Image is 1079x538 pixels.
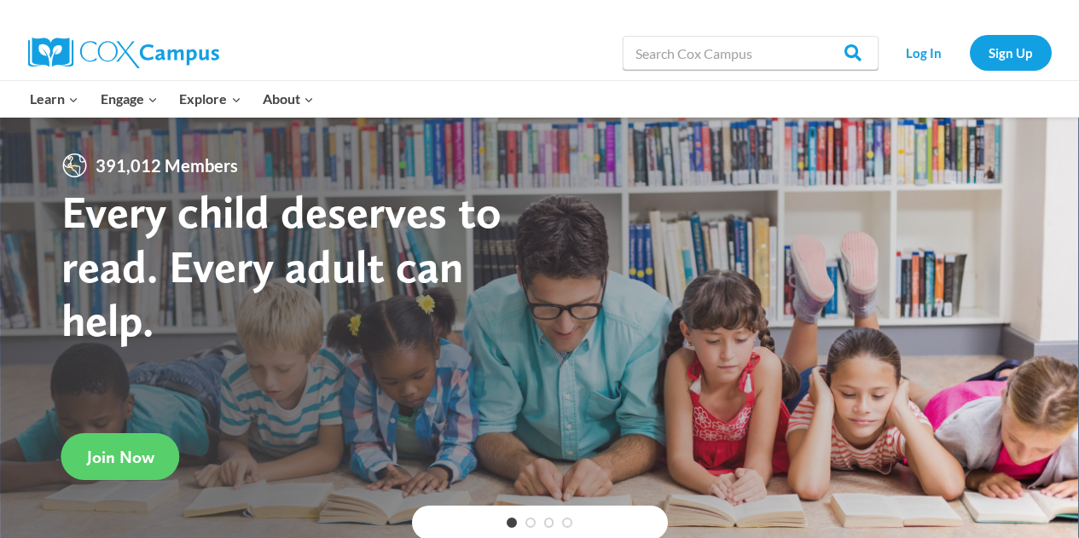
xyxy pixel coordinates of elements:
strong: Every child deserves to read. Every adult can help. [61,184,502,347]
span: Join Now [87,447,154,467]
span: Engage [101,88,158,110]
span: 391,012 Members [89,152,245,179]
span: Explore [179,88,241,110]
a: 3 [544,518,554,528]
a: 4 [562,518,572,528]
a: 1 [507,518,517,528]
a: Join Now [61,433,180,480]
input: Search Cox Campus [623,36,879,70]
a: Sign Up [970,35,1052,70]
nav: Primary Navigation [20,81,325,117]
a: Log In [887,35,961,70]
a: 2 [525,518,536,528]
span: Learn [30,88,78,110]
nav: Secondary Navigation [887,35,1052,70]
span: About [263,88,314,110]
img: Cox Campus [28,38,219,68]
